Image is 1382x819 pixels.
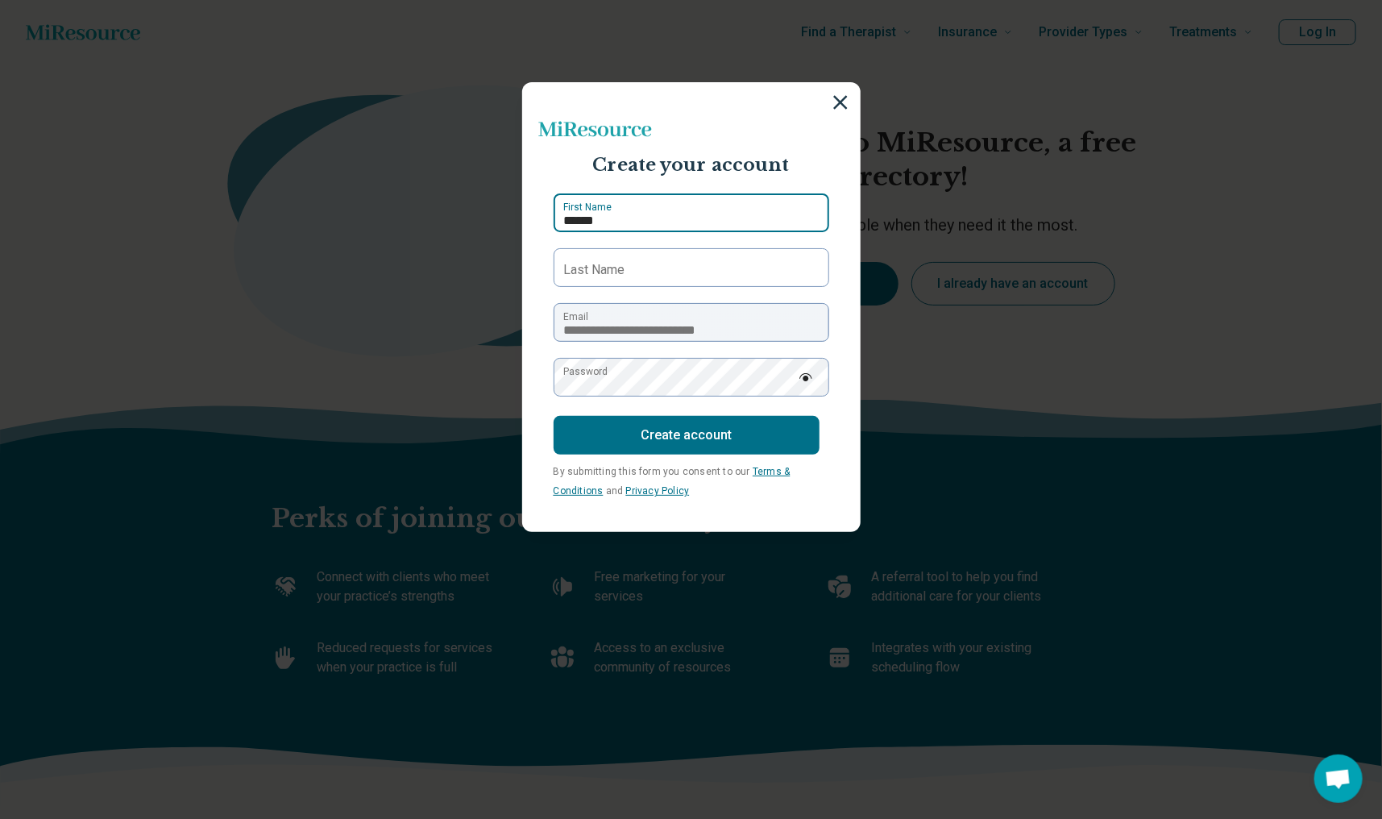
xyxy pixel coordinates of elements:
[626,485,690,497] a: Privacy Policy
[564,310,589,324] label: Email
[799,373,813,381] img: password
[554,466,791,497] span: By submitting this form you consent to our and
[564,364,608,379] label: Password
[564,260,625,280] label: Last Name
[564,200,612,214] label: First Name
[538,153,845,178] p: Create your account
[554,466,791,497] a: Terms & Conditions
[554,416,820,455] button: Create account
